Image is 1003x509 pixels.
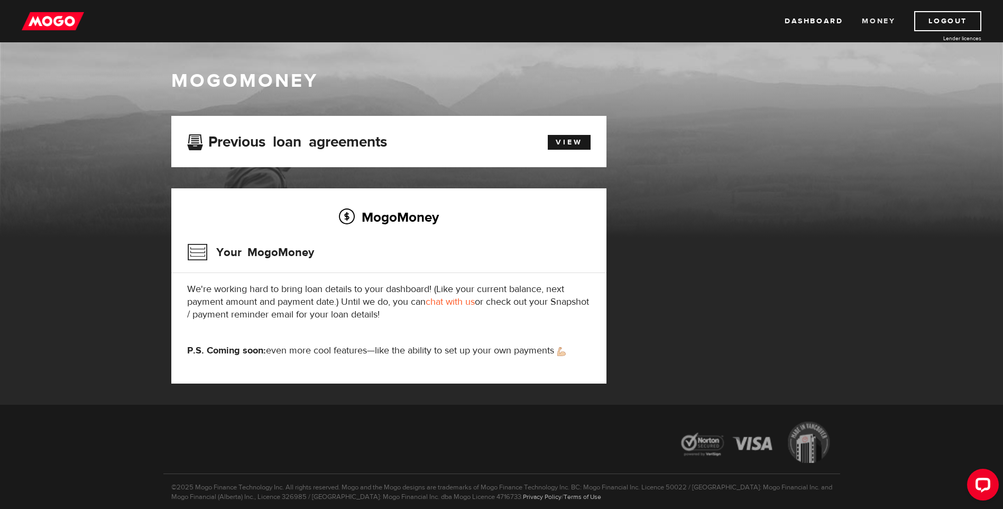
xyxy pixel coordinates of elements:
a: Privacy Policy [523,493,562,501]
a: Logout [914,11,981,31]
p: even more cool features—like the ability to set up your own payments [187,344,591,357]
a: Lender licences [902,34,981,42]
p: We're working hard to bring loan details to your dashboard! (Like your current balance, next paym... [187,283,591,321]
h3: Previous loan agreements [187,133,387,147]
img: legal-icons-92a2ffecb4d32d839781d1b4e4802d7b.png [671,414,840,474]
a: View [548,135,591,150]
a: chat with us [426,296,475,308]
a: Terms of Use [564,493,601,501]
h2: MogoMoney [187,206,591,228]
iframe: LiveChat chat widget [959,465,1003,509]
a: Money [862,11,895,31]
h3: Your MogoMoney [187,239,314,266]
strong: P.S. Coming soon: [187,344,266,357]
p: ©2025 Mogo Finance Technology Inc. All rights reserved. Mogo and the Mogo designs are trademarks ... [163,474,840,502]
h1: MogoMoney [171,70,832,92]
a: Dashboard [785,11,843,31]
img: strong arm emoji [557,347,566,356]
img: mogo_logo-11ee424be714fa7cbb0f0f49df9e16ec.png [22,11,84,31]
